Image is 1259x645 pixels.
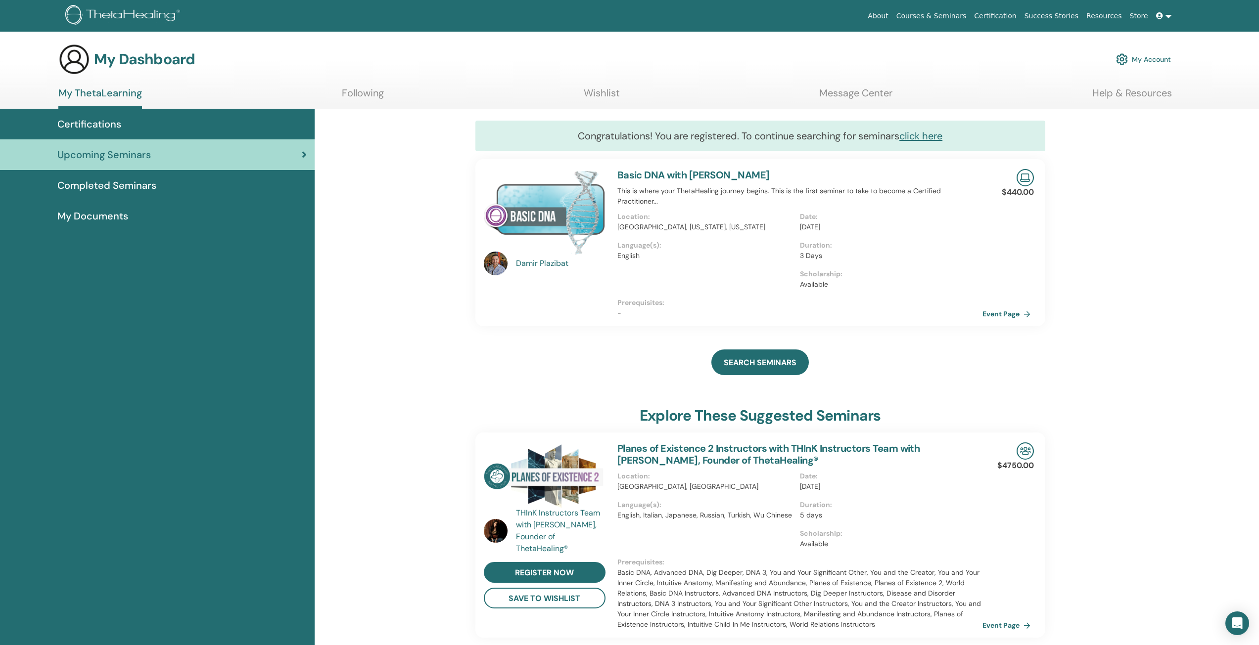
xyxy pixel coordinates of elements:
p: Language(s) : [617,500,794,510]
p: Available [800,279,977,290]
p: Duration : [800,240,977,251]
p: [GEOGRAPHIC_DATA], [US_STATE], [US_STATE] [617,222,794,232]
a: Planes of Existence 2 Instructors with THInK Instructors Team with [PERSON_NAME], Founder of Thet... [617,442,920,467]
p: Scholarship : [800,269,977,279]
p: Duration : [800,500,977,510]
img: generic-user-icon.jpg [58,43,90,75]
img: Planes of Existence 2 Instructors [484,442,606,510]
a: My Account [1116,48,1171,70]
p: English, Italian, Japanese, Russian, Turkish, Wu Chinese [617,510,794,520]
p: $4750.00 [997,460,1034,472]
a: register now [484,562,606,583]
img: Basic DNA [484,169,606,255]
button: save to wishlist [484,588,606,608]
a: Help & Resources [1092,87,1172,106]
a: Basic DNA with [PERSON_NAME] [617,169,770,181]
a: Resources [1082,7,1126,25]
p: Date : [800,212,977,222]
img: default.jpg [484,252,508,275]
img: cog.svg [1116,51,1128,68]
a: Event Page [982,306,1034,321]
p: Location : [617,212,794,222]
h3: explore these suggested seminars [640,407,881,425]
a: Following [342,87,384,106]
p: [DATE] [800,481,977,492]
p: [GEOGRAPHIC_DATA], [GEOGRAPHIC_DATA] [617,481,794,492]
a: About [864,7,892,25]
div: Congratulations! You are registered. To continue searching for seminars [475,121,1045,151]
img: In-Person Seminar [1017,442,1034,460]
a: click here [899,129,942,142]
p: 3 Days [800,251,977,261]
a: Store [1126,7,1152,25]
span: Upcoming Seminars [57,147,151,162]
p: This is where your ThetaHealing journey begins. This is the first seminar to take to become a Cer... [617,186,982,207]
span: SEARCH SEMINARS [724,357,796,368]
a: Damir Plazibat [516,258,607,269]
span: My Documents [57,209,128,223]
p: Scholarship : [800,528,977,539]
p: Basic DNA, Advanced DNA, Dig Deeper, DNA 3, You and Your Significant Other, You and the Creator, ... [617,567,982,630]
img: Live Online Seminar [1017,169,1034,186]
p: Date : [800,471,977,481]
a: THInK Instructors Team with [PERSON_NAME], Founder of ThetaHealing® [516,507,607,555]
span: Completed Seminars [57,178,156,193]
div: Open Intercom Messenger [1225,611,1249,635]
img: default.jpg [484,519,508,543]
p: Available [800,539,977,549]
span: Certifications [57,117,121,131]
p: 5 days [800,510,977,520]
a: SEARCH SEMINARS [711,349,809,375]
p: Prerequisites : [617,557,982,567]
a: Wishlist [584,87,620,106]
a: Courses & Seminars [892,7,971,25]
a: Certification [970,7,1020,25]
p: $440.00 [1002,186,1034,198]
p: English [617,251,794,261]
h3: My Dashboard [94,50,195,68]
a: Message Center [819,87,892,106]
p: - [617,308,982,318]
p: Language(s) : [617,240,794,251]
a: Event Page [982,618,1034,633]
p: [DATE] [800,222,977,232]
span: register now [515,567,574,578]
a: My ThetaLearning [58,87,142,109]
a: Success Stories [1021,7,1082,25]
p: Location : [617,471,794,481]
img: logo.png [65,5,184,27]
p: Prerequisites : [617,298,982,308]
